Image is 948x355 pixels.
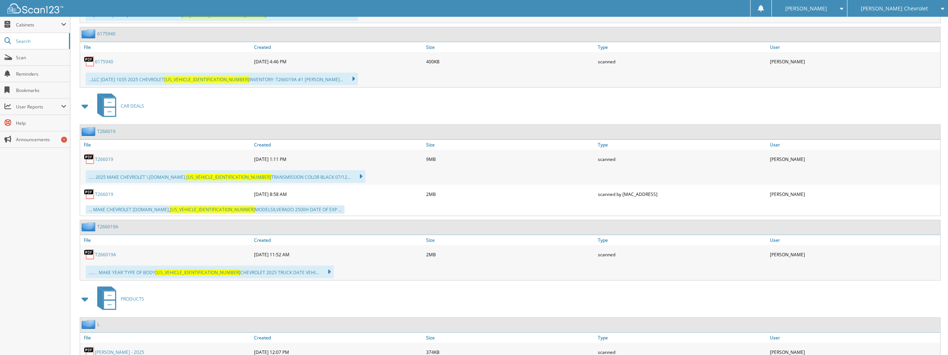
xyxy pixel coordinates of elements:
div: ...... . MAKE YEAR ‘TYPE OF BODY CHEVROLET 2025 TRUCK DATE VEHI... [86,266,334,278]
div: scanned [596,152,768,167]
div: ... MAKE CHEVROLET [DOMAIN_NAME], MODELSILVERADO 2500H DATE OF EXP ... [86,205,345,214]
a: Created [252,140,424,150]
a: Type [596,140,768,150]
div: [DATE] 8:58 AM [252,187,424,202]
span: [US_VEHICLE_IDENTIFICATION_NUMBER] [155,269,240,276]
a: Created [252,333,424,343]
div: [PERSON_NAME] [768,247,940,262]
img: folder2.png [82,127,97,136]
a: User [768,140,940,150]
img: folder2.png [82,320,97,329]
span: Help [16,120,66,126]
a: T266019A [97,224,118,230]
a: Type [596,235,768,245]
div: ...LLC [DATE] 1035 2025 CHEVROLET INVENTORY: T266019A #1 [PERSON_NAME]... [86,73,358,85]
img: PDF.png [84,153,95,165]
a: Size [424,235,596,245]
a: File [80,42,252,52]
div: 1 [61,137,67,143]
a: File [80,333,252,343]
span: CAR DEALS [121,103,144,109]
div: 9MB [424,152,596,167]
a: L [97,321,99,327]
a: Size [424,333,596,343]
a: User [768,235,940,245]
div: 2MB [424,247,596,262]
span: [US_VEHICLE_IDENTIFICATION_NUMBER] [186,174,271,180]
img: PDF.png [84,56,95,67]
a: 6175940 [95,58,113,65]
a: User [768,42,940,52]
img: folder2.png [82,29,97,38]
a: PRODUCTS [93,284,144,314]
div: [PERSON_NAME] [768,54,940,69]
span: User Reports [16,104,61,110]
div: [DATE] 4:46 PM [252,54,424,69]
img: PDF.png [84,188,95,200]
a: T266019 [95,156,113,162]
img: PDF.png [84,249,95,260]
span: Announcements [16,136,66,143]
span: Cabinets [16,22,61,28]
a: User [768,333,940,343]
div: 400KB [424,54,596,69]
span: [US_VEHICLE_IDENTIFICATION_NUMBER] [164,76,249,83]
span: [US_VEHICLE_IDENTIFICATION_NUMBER] [170,206,255,213]
div: [PERSON_NAME] [768,187,940,202]
div: 2MB [424,187,596,202]
a: Created [252,235,424,245]
a: T266019A [95,251,116,258]
span: Bookmarks [16,87,66,93]
span: [PERSON_NAME] [785,6,827,11]
a: Created [252,42,424,52]
a: Size [424,42,596,52]
a: Type [596,42,768,52]
div: [DATE] 11:52 AM [252,247,424,262]
a: T266019 [95,191,113,197]
span: PRODUCTS [121,296,144,302]
a: Size [424,140,596,150]
a: T266019 [97,128,115,134]
span: Scan [16,54,66,61]
div: scanned [596,54,768,69]
a: Type [596,333,768,343]
div: [DATE] 1:11 PM [252,152,424,167]
span: [PERSON_NAME] Chevrolet [861,6,928,11]
span: Search [16,38,65,44]
div: [PERSON_NAME] [768,152,940,167]
a: CAR DEALS [93,91,144,121]
div: scanned by [MAC_ADDRESS] [596,187,768,202]
a: 6175940 [97,31,115,37]
a: File [80,140,252,150]
div: scanned [596,247,768,262]
a: File [80,235,252,245]
img: folder2.png [82,222,97,231]
img: scan123-logo-white.svg [7,3,63,13]
span: Reminders [16,71,66,77]
div: ..... 2025 MAKE CHEVROLET \.[DOMAIN_NAME]. TRANSMISSION COLOR BLACK 07/12... [86,170,365,183]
